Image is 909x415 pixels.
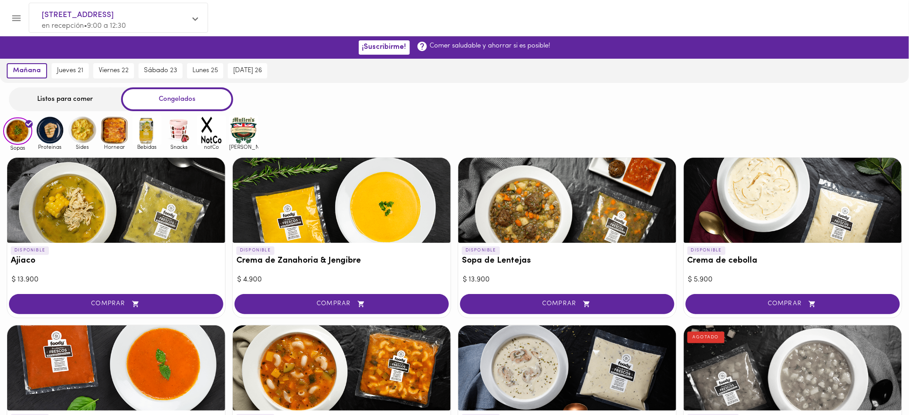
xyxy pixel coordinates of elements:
button: COMPRAR [235,294,449,314]
div: $ 13.900 [12,275,221,285]
img: mullens [229,116,258,145]
img: Bebidas [132,116,161,145]
span: mañana [13,67,41,75]
p: DISPONIBLE [462,246,500,255]
span: sábado 23 [144,67,177,75]
p: DISPONIBLE [687,246,726,255]
span: notCo [197,144,226,150]
span: jueves 21 [57,67,83,75]
div: Listos para comer [9,87,121,111]
div: $ 4.900 [237,275,446,285]
div: Ajiaco [7,158,225,243]
button: ¡Suscribirme! [359,40,410,54]
h3: Sopa de Lentejas [462,256,673,266]
img: Snacks [165,116,194,145]
span: Hornear [100,144,129,150]
h3: Crema de cebolla [687,256,898,266]
div: $ 13.900 [463,275,672,285]
div: $ 5.900 [688,275,897,285]
button: COMPRAR [460,294,674,314]
span: ¡Suscribirme! [362,43,406,52]
div: Crema de Champiñones [458,325,676,411]
button: jueves 21 [52,63,89,78]
iframe: Messagebird Livechat Widget [857,363,900,406]
span: COMPRAR [471,300,663,308]
div: Sopa de Lentejas [458,158,676,243]
p: DISPONIBLE [236,246,274,255]
button: [DATE] 26 [228,63,267,78]
div: Sopa de Garbanzo [684,325,902,411]
img: notCo [197,116,226,145]
span: [PERSON_NAME] [229,144,258,150]
div: Sopa Minestrone [233,325,451,411]
button: lunes 25 [187,63,223,78]
span: viernes 22 [99,67,129,75]
div: AGOTADO [687,332,725,343]
p: DISPONIBLE [11,246,49,255]
img: Sides [68,116,97,145]
div: Congelados [121,87,233,111]
span: [STREET_ADDRESS] [42,9,186,21]
img: Hornear [100,116,129,145]
img: Proteinas [35,116,65,145]
span: [DATE] 26 [233,67,262,75]
span: COMPRAR [246,300,438,308]
div: Crema de Zanahoria & Jengibre [233,158,451,243]
span: Sopas [3,145,32,151]
h3: Ajiaco [11,256,222,266]
h3: Crema de Zanahoria & Jengibre [236,256,447,266]
img: Sopas [3,117,32,145]
button: COMPRAR [9,294,223,314]
span: Bebidas [132,144,161,150]
button: mañana [7,63,47,78]
span: COMPRAR [20,300,212,308]
button: viernes 22 [93,63,134,78]
button: Menu [5,7,27,29]
div: Crema de cebolla [684,158,902,243]
button: sábado 23 [139,63,183,78]
span: Snacks [165,144,194,150]
p: Comer saludable y ahorrar si es posible! [430,41,551,51]
span: Sides [68,144,97,150]
div: Crema de Tomate [7,325,225,411]
span: en recepción • 9:00 a 12:30 [42,22,126,30]
span: Proteinas [35,144,65,150]
span: COMPRAR [697,300,889,308]
button: COMPRAR [686,294,900,314]
span: lunes 25 [192,67,218,75]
